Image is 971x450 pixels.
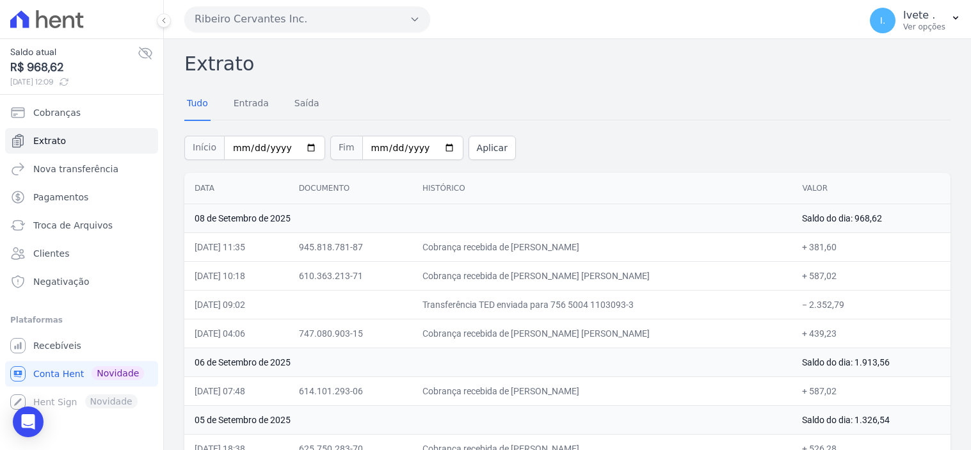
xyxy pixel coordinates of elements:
a: Tudo [184,88,211,121]
nav: Sidebar [10,100,153,415]
a: Pagamentos [5,184,158,210]
span: Troca de Arquivos [33,219,113,232]
span: R$ 968,62 [10,59,138,76]
a: Nova transferência [5,156,158,182]
span: Conta Hent [33,367,84,380]
td: − 2.352,79 [792,290,951,319]
td: 747.080.903-15 [289,319,412,348]
span: Pagamentos [33,191,88,204]
a: Conta Hent Novidade [5,361,158,387]
span: Negativação [33,275,90,288]
td: [DATE] 10:18 [184,261,289,290]
span: Clientes [33,247,69,260]
td: 614.101.293-06 [289,376,412,405]
a: Clientes [5,241,158,266]
div: Open Intercom Messenger [13,406,44,437]
td: Transferência TED enviada para 756 5004 1103093-3 [412,290,792,319]
a: Recebíveis [5,333,158,358]
span: Extrato [33,134,66,147]
span: Nova transferência [33,163,118,175]
td: [DATE] 11:35 [184,232,289,261]
td: 06 de Setembro de 2025 [184,348,792,376]
button: Aplicar [469,136,516,160]
a: Entrada [231,88,271,121]
button: Ribeiro Cervantes Inc. [184,6,430,32]
button: I. Ivete . Ver opções [860,3,971,38]
td: Saldo do dia: 968,62 [792,204,951,232]
h2: Extrato [184,49,951,78]
span: Recebíveis [33,339,81,352]
td: 945.818.781-87 [289,232,412,261]
p: Ver opções [903,22,945,32]
td: 05 de Setembro de 2025 [184,405,792,434]
th: Valor [792,173,951,204]
th: Histórico [412,173,792,204]
td: [DATE] 04:06 [184,319,289,348]
td: + 439,23 [792,319,951,348]
td: 08 de Setembro de 2025 [184,204,792,232]
a: Troca de Arquivos [5,213,158,238]
td: + 381,60 [792,232,951,261]
td: + 587,02 [792,376,951,405]
td: Cobrança recebida de [PERSON_NAME] [412,232,792,261]
a: Saída [292,88,322,121]
span: Saldo atual [10,45,138,59]
div: Plataformas [10,312,153,328]
td: [DATE] 07:48 [184,376,289,405]
span: [DATE] 12:09 [10,76,138,88]
a: Negativação [5,269,158,294]
p: Ivete . [903,9,945,22]
a: Extrato [5,128,158,154]
a: Cobranças [5,100,158,125]
span: Cobranças [33,106,81,119]
th: Data [184,173,289,204]
span: I. [880,16,886,25]
td: Cobrança recebida de [PERSON_NAME] [PERSON_NAME] [412,319,792,348]
td: + 587,02 [792,261,951,290]
td: Cobrança recebida de [PERSON_NAME] [PERSON_NAME] [412,261,792,290]
td: Saldo do dia: 1.913,56 [792,348,951,376]
td: 610.363.213-71 [289,261,412,290]
span: Fim [330,136,362,160]
span: Novidade [92,366,144,380]
span: Início [184,136,224,160]
th: Documento [289,173,412,204]
td: Saldo do dia: 1.326,54 [792,405,951,434]
td: Cobrança recebida de [PERSON_NAME] [412,376,792,405]
td: [DATE] 09:02 [184,290,289,319]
